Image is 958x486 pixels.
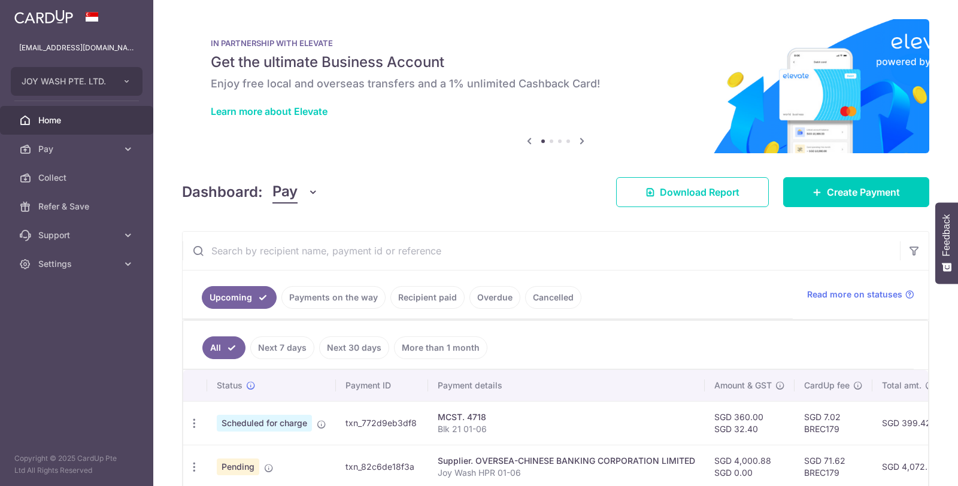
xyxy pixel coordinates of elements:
[795,401,872,445] td: SGD 7.02 BREC179
[525,286,581,309] a: Cancelled
[714,379,772,391] span: Amount & GST
[438,423,695,435] p: Blk 21 01-06
[616,177,769,207] a: Download Report
[469,286,520,309] a: Overdue
[428,370,705,401] th: Payment details
[807,288,914,300] a: Read more on statuses
[660,185,739,199] span: Download Report
[182,19,929,153] img: Renovation banner
[19,42,134,54] p: [EMAIL_ADDRESS][DOMAIN_NAME]
[22,75,110,87] span: JOY WASH PTE. LTD.
[38,143,117,155] span: Pay
[38,229,117,241] span: Support
[783,177,929,207] a: Create Payment
[872,401,948,445] td: SGD 399.42
[211,105,328,117] a: Learn more about Elevate
[705,401,795,445] td: SGD 360.00 SGD 32.40
[182,181,263,203] h4: Dashboard:
[336,370,428,401] th: Payment ID
[11,67,143,96] button: JOY WASH PTE. LTD.
[827,185,900,199] span: Create Payment
[438,467,695,479] p: Joy Wash HPR 01-06
[183,232,900,270] input: Search by recipient name, payment id or reference
[202,336,245,359] a: All
[38,172,117,184] span: Collect
[272,181,298,203] span: Pay
[217,415,312,432] span: Scheduled for charge
[390,286,465,309] a: Recipient paid
[319,336,389,359] a: Next 30 days
[202,286,277,309] a: Upcoming
[217,379,242,391] span: Status
[941,214,952,256] span: Feedback
[281,286,386,309] a: Payments on the way
[272,181,319,203] button: Pay
[211,77,901,91] h6: Enjoy free local and overseas transfers and a 1% unlimited Cashback Card!
[250,336,314,359] a: Next 7 days
[438,455,695,467] div: Supplier. OVERSEA-CHINESE BANKING CORPORATION LIMITED
[38,258,117,270] span: Settings
[14,10,73,24] img: CardUp
[935,202,958,284] button: Feedback - Show survey
[211,38,901,48] p: IN PARTNERSHIP WITH ELEVATE
[438,411,695,423] div: MCST. 4718
[807,288,902,300] span: Read more on statuses
[38,114,117,126] span: Home
[217,458,259,475] span: Pending
[38,201,117,212] span: Refer & Save
[804,379,850,391] span: CardUp fee
[211,53,901,72] h5: Get the ultimate Business Account
[394,336,487,359] a: More than 1 month
[336,401,428,445] td: txn_772d9eb3df8
[882,379,921,391] span: Total amt.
